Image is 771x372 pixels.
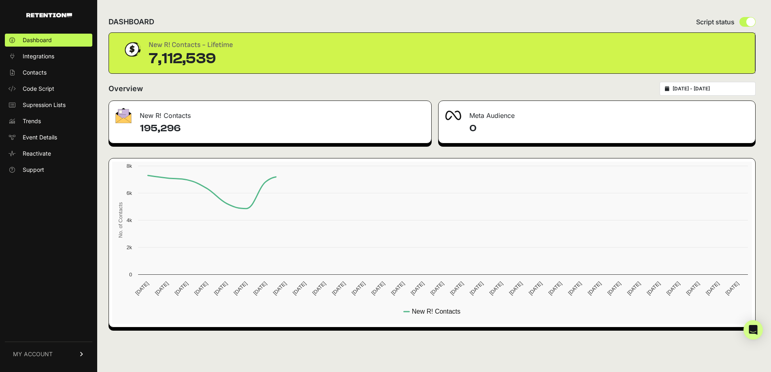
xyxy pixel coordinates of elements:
img: Retention.com [26,13,72,17]
div: 7,112,539 [149,51,233,67]
text: [DATE] [724,280,740,296]
text: [DATE] [292,280,307,296]
text: [DATE] [390,280,406,296]
span: MY ACCOUNT [13,350,53,358]
text: [DATE] [409,280,425,296]
text: 2k [126,244,132,250]
text: [DATE] [213,280,228,296]
text: [DATE] [606,280,622,296]
span: Supression Lists [23,101,66,109]
text: [DATE] [429,280,445,296]
h4: 195,296 [140,122,425,135]
span: Code Script [23,85,54,93]
span: Integrations [23,52,54,60]
span: Event Details [23,133,57,141]
span: Dashboard [23,36,52,44]
a: MY ACCOUNT [5,342,92,366]
text: 8k [126,163,132,169]
a: Code Script [5,82,92,95]
text: [DATE] [645,280,661,296]
a: Event Details [5,131,92,144]
text: [DATE] [272,280,288,296]
div: New R! Contacts - Lifetime [149,39,233,51]
h2: DASHBOARD [109,16,154,28]
text: No. of Contacts [117,202,124,238]
a: Supression Lists [5,98,92,111]
div: Open Intercom Messenger [743,320,763,340]
div: Meta Audience [439,101,755,125]
text: [DATE] [528,280,543,296]
text: [DATE] [508,280,524,296]
text: [DATE] [370,280,386,296]
text: [DATE] [586,280,602,296]
text: 4k [126,217,132,223]
text: [DATE] [665,280,681,296]
img: dollar-coin-05c43ed7efb7bc0c12610022525b4bbbb207c7efeef5aecc26f025e68dcafac9.png [122,39,142,60]
a: Reactivate [5,147,92,160]
text: [DATE] [331,280,347,296]
span: Support [23,166,44,174]
text: [DATE] [449,280,464,296]
div: New R! Contacts [109,101,431,125]
text: [DATE] [488,280,504,296]
text: [DATE] [134,280,150,296]
text: [DATE] [173,280,189,296]
text: [DATE] [547,280,563,296]
a: Trends [5,115,92,128]
span: Trends [23,117,41,125]
text: New R! Contacts [412,308,460,315]
img: fa-envelope-19ae18322b30453b285274b1b8af3d052b27d846a4fbe8435d1a52b978f639a2.png [115,108,132,123]
h4: 0 [469,122,749,135]
text: [DATE] [567,280,583,296]
span: Contacts [23,68,47,77]
span: Script status [696,17,735,27]
a: Contacts [5,66,92,79]
text: [DATE] [311,280,327,296]
text: [DATE] [252,280,268,296]
h2: Overview [109,83,143,94]
text: [DATE] [469,280,484,296]
a: Integrations [5,50,92,63]
span: Reactivate [23,150,51,158]
img: fa-meta-2f981b61bb99beabf952f7030308934f19ce035c18b003e963880cc3fabeebb7.png [445,111,461,120]
a: Dashboard [5,34,92,47]
text: [DATE] [685,280,701,296]
text: 0 [129,272,132,278]
text: [DATE] [154,280,170,296]
a: Support [5,163,92,176]
text: [DATE] [705,280,720,296]
text: [DATE] [351,280,366,296]
text: [DATE] [626,280,642,296]
text: [DATE] [193,280,209,296]
text: [DATE] [232,280,248,296]
text: 6k [126,190,132,196]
